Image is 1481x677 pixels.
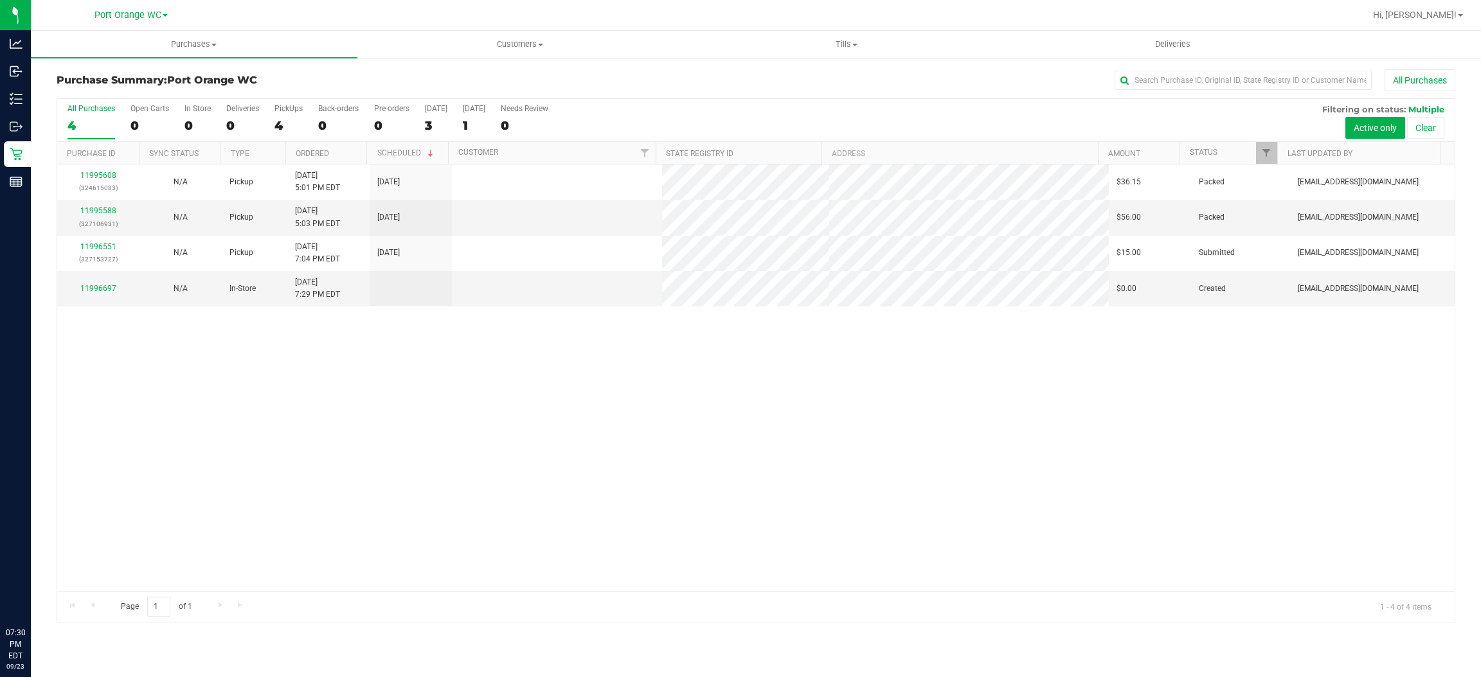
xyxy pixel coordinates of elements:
iframe: Resource center [13,574,51,613]
div: Open Carts [130,104,169,113]
p: (324615083) [65,182,132,194]
inline-svg: Reports [10,175,22,188]
span: Multiple [1408,104,1444,114]
span: [DATE] 5:03 PM EDT [295,205,340,229]
span: Filtering on status: [1322,104,1406,114]
span: Pickup [229,176,253,188]
span: [DATE] [377,176,400,188]
span: [EMAIL_ADDRESS][DOMAIN_NAME] [1298,247,1419,259]
div: 1 [463,118,485,133]
a: State Registry ID [666,149,733,158]
a: Tills [683,31,1010,58]
button: N/A [174,283,188,295]
span: Pickup [229,211,253,224]
span: Page of 1 [110,597,202,617]
a: Purchases [31,31,357,58]
a: Status [1190,148,1217,157]
a: Sync Status [149,149,199,158]
input: Search Purchase ID, Original ID, State Registry ID or Customer Name... [1115,71,1372,90]
div: 0 [501,118,548,133]
div: 0 [226,118,259,133]
span: Customers [358,39,683,50]
button: Clear [1407,117,1444,139]
span: 1 - 4 of 4 items [1370,597,1442,616]
span: $15.00 [1117,247,1141,259]
p: 07:30 PM EDT [6,627,25,662]
inline-svg: Inventory [10,92,22,105]
a: Customer [458,148,498,157]
span: [EMAIL_ADDRESS][DOMAIN_NAME] [1298,211,1419,224]
span: [DATE] 5:01 PM EDT [295,170,340,194]
span: In-Store [229,283,256,295]
div: 0 [374,118,409,133]
div: 0 [184,118,211,133]
a: 11996551 [80,242,116,251]
span: Port Orange WC [94,10,161,21]
a: Customers [357,31,684,58]
div: 0 [318,118,359,133]
button: N/A [174,176,188,188]
div: Pre-orders [374,104,409,113]
a: Ordered [296,149,329,158]
div: 3 [425,118,447,133]
input: 1 [147,597,170,617]
div: Needs Review [501,104,548,113]
span: Pickup [229,247,253,259]
div: In Store [184,104,211,113]
p: (327106931) [65,218,132,230]
span: [DATE] [377,211,400,224]
span: [DATE] 7:29 PM EDT [295,276,340,301]
span: Purchases [31,39,357,50]
p: (327153727) [65,253,132,265]
span: Deliveries [1138,39,1208,50]
span: Not Applicable [174,248,188,257]
div: PickUps [274,104,303,113]
span: $36.15 [1117,176,1141,188]
span: $0.00 [1117,283,1136,295]
a: Amount [1108,149,1140,158]
inline-svg: Analytics [10,37,22,50]
div: Back-orders [318,104,359,113]
a: Filter [634,142,656,164]
a: Type [231,149,249,158]
button: Active only [1345,117,1405,139]
inline-svg: Inbound [10,65,22,78]
span: Created [1199,283,1226,295]
th: Address [821,142,1098,164]
span: Hi, [PERSON_NAME]! [1373,10,1457,20]
div: All Purchases [67,104,115,113]
a: 11995608 [80,171,116,180]
span: [DATE] [377,247,400,259]
a: 11995588 [80,206,116,215]
span: [EMAIL_ADDRESS][DOMAIN_NAME] [1298,176,1419,188]
span: Not Applicable [174,177,188,186]
button: All Purchases [1385,69,1455,91]
button: N/A [174,211,188,224]
div: [DATE] [463,104,485,113]
a: Filter [1256,142,1277,164]
button: N/A [174,247,188,259]
span: [DATE] 7:04 PM EDT [295,241,340,265]
span: Not Applicable [174,284,188,293]
span: Packed [1199,176,1225,188]
span: Port Orange WC [167,74,257,86]
a: 11996697 [80,284,116,293]
span: $56.00 [1117,211,1141,224]
span: Packed [1199,211,1225,224]
a: Deliveries [1010,31,1336,58]
span: Not Applicable [174,213,188,222]
div: 4 [274,118,303,133]
div: Deliveries [226,104,259,113]
span: Tills [684,39,1009,50]
div: 4 [67,118,115,133]
div: 0 [130,118,169,133]
a: Scheduled [377,148,436,157]
h3: Purchase Summary: [57,75,523,86]
span: Submitted [1199,247,1235,259]
inline-svg: Retail [10,148,22,161]
div: [DATE] [425,104,447,113]
p: 09/23 [6,662,25,671]
a: Last Updated By [1288,149,1352,158]
a: Purchase ID [67,149,116,158]
span: [EMAIL_ADDRESS][DOMAIN_NAME] [1298,283,1419,295]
